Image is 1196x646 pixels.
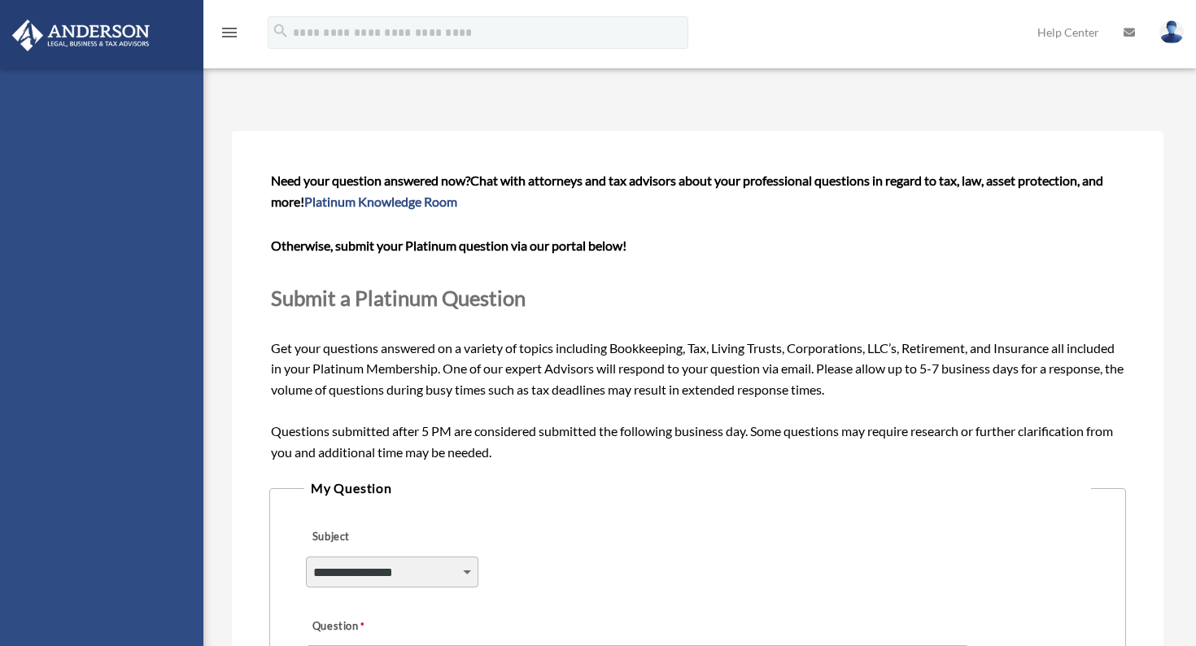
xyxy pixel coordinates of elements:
span: Submit a Platinum Question [271,286,526,310]
legend: My Question [304,477,1091,500]
i: search [272,22,290,40]
span: Chat with attorneys and tax advisors about your professional questions in regard to tax, law, ass... [271,172,1103,209]
span: Need your question answered now? [271,172,470,188]
i: menu [220,23,239,42]
img: User Pic [1159,20,1184,44]
img: Anderson Advisors Platinum Portal [7,20,155,51]
a: menu [220,28,239,42]
a: Platinum Knowledge Room [304,194,457,209]
label: Question [306,615,432,638]
label: Subject [306,526,461,549]
span: Get your questions answered on a variety of topics including Bookkeeping, Tax, Living Trusts, Cor... [271,172,1124,460]
b: Otherwise, submit your Platinum question via our portal below! [271,238,626,253]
